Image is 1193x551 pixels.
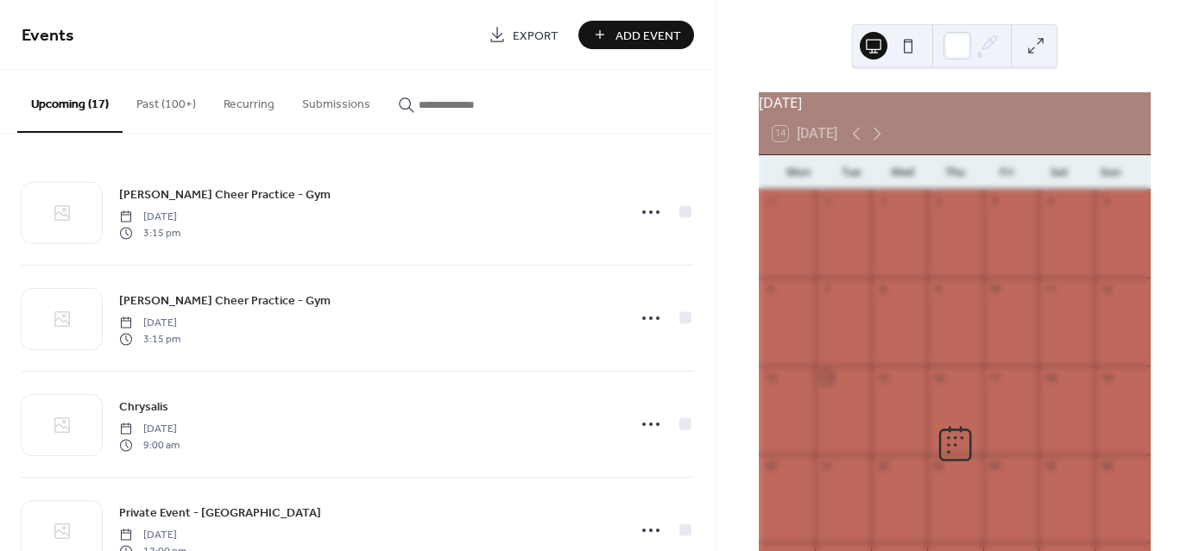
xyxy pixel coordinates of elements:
div: 19 [1100,371,1113,384]
span: [DATE] [119,316,180,331]
span: [PERSON_NAME] Cheer Practice - Gym [119,292,331,310]
span: [DATE] [119,210,180,225]
span: [DATE] [119,422,180,437]
div: 12 [1100,283,1113,296]
div: Sat [1032,155,1084,190]
a: Chrysalis [119,397,168,416]
div: 22 [876,460,889,473]
div: Fri [981,155,1032,190]
a: [PERSON_NAME] Cheer Practice - Gym [119,291,331,310]
div: 26 [1100,460,1113,473]
div: Wed [877,155,929,190]
div: 29 [764,195,777,208]
div: Sun [1085,155,1137,190]
div: 5 [1100,195,1113,208]
span: Chrysalis [119,398,168,416]
span: Private Event - [GEOGRAPHIC_DATA] [119,504,321,523]
span: 3:15 pm [119,331,180,347]
span: Export [513,27,559,45]
div: 25 [1044,460,1057,473]
span: Events [22,19,74,53]
div: 4 [1044,195,1057,208]
div: Mon [773,155,824,190]
button: Past (100+) [123,70,210,131]
div: 30 [820,195,833,208]
button: Add Event [578,21,694,49]
a: Export [476,21,571,49]
div: 24 [988,460,1001,473]
span: 3:15 pm [119,225,180,241]
div: [DATE] [759,92,1151,113]
div: 1 [876,195,889,208]
span: [DATE] [119,528,186,543]
span: 9:00 am [119,437,180,453]
div: 9 [932,283,945,296]
div: 3 [988,195,1001,208]
a: [PERSON_NAME] Cheer Practice - Gym [119,185,331,204]
div: 8 [876,283,889,296]
div: 2 [932,195,945,208]
div: 21 [820,460,833,473]
div: 13 [764,371,777,384]
a: Private Event - [GEOGRAPHIC_DATA] [119,503,321,523]
div: 6 [764,283,777,296]
div: 18 [1044,371,1057,384]
div: 20 [764,460,777,473]
div: 16 [932,371,945,384]
div: 23 [932,460,945,473]
div: 17 [988,371,1001,384]
div: Thu [929,155,981,190]
button: Submissions [288,70,384,131]
div: 14 [820,371,833,384]
div: 11 [1044,283,1057,296]
span: Add Event [615,27,681,45]
button: Upcoming (17) [17,70,123,133]
button: Recurring [210,70,288,131]
div: 10 [988,283,1001,296]
div: 15 [876,371,889,384]
div: Tue [824,155,876,190]
span: [PERSON_NAME] Cheer Practice - Gym [119,186,331,204]
div: 7 [820,283,833,296]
